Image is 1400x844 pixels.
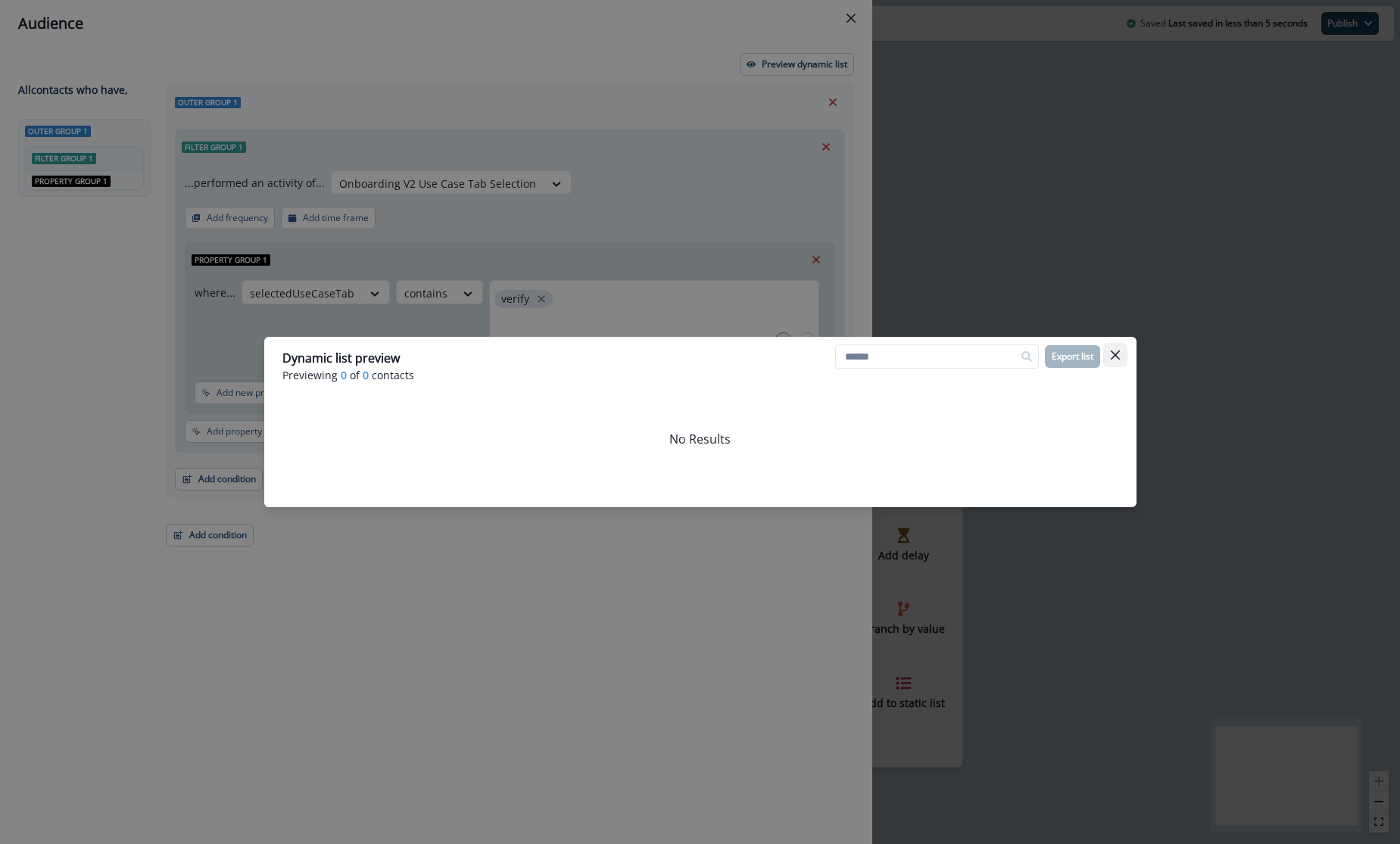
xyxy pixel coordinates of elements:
button: Close [1103,343,1127,367]
p: Dynamic list preview [282,349,400,367]
p: Export list [1052,351,1093,362]
span: 0 [363,367,369,383]
p: No Results [669,430,731,448]
p: Previewing of contacts [282,367,1118,383]
button: Export list [1045,345,1100,368]
span: 0 [341,367,347,383]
